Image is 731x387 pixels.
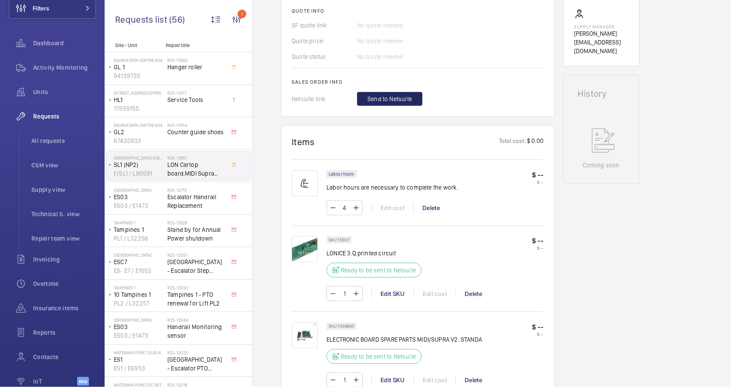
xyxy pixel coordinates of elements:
[114,90,164,95] p: [STREET_ADDRESS][PERSON_NAME]
[77,377,89,386] span: Beta
[578,89,625,98] h1: History
[114,317,164,322] p: [GEOGRAPHIC_DATA]
[114,58,164,63] p: Equinix Data Centre SG4
[114,290,164,299] p: 10 Tampines 1
[33,39,96,48] span: Dashboard
[114,187,164,193] p: [GEOGRAPHIC_DATA]
[357,92,422,106] button: Send to Netsuite
[167,252,225,258] h2: R25-12551
[114,364,164,373] p: ES1 / E6953
[326,183,458,192] p: Labor hours are necessary to complete the work.
[532,245,544,251] p: $ --
[114,331,164,340] p: ES03 / E1473
[33,353,96,361] span: Contacts
[499,136,526,147] p: Total cost:
[31,136,96,145] span: All requests
[114,220,164,225] p: Tampines 1
[167,285,225,290] h2: R25-12550
[167,160,225,178] span: LON Cartop board,MIDI Supra door operator PCB
[166,42,223,48] p: Repair title
[114,355,164,364] p: ES1
[292,236,318,262] img: 2ntogVHhl10Th6snz2hwlFeyfwMcFyK7R1MMHDLxRKPGh7GS.png
[167,193,225,210] span: Escalator Handrail Replacement
[114,155,164,160] p: [GEOGRAPHIC_DATA] ([GEOGRAPHIC_DATA])
[167,290,225,308] span: Tampines 1 - PTO renewal for Lift PL2
[33,328,96,337] span: Reports
[583,161,619,170] p: Coming soon
[167,63,225,71] span: Hanger roller
[341,352,416,361] p: Ready to be sent to Netsuite
[167,95,225,104] span: Service Tools
[292,79,544,85] h2: Sales order info
[167,128,225,136] span: Counter guide shoes
[326,249,422,258] p: LONICE 3.Q printed circuit
[114,193,164,201] p: ES03
[532,180,544,185] p: $ --
[114,350,164,355] p: Waterway Point (Sub MC)
[292,170,318,197] img: muscle-sm.svg
[114,169,164,178] p: F/SL1 / L80591
[456,289,491,298] div: Delete
[526,136,544,147] p: $ 0.00
[532,236,544,245] p: $ --
[114,322,164,331] p: ES03
[456,376,491,384] div: Delete
[114,234,164,243] p: PL1 / L32256
[413,204,449,212] div: Delete
[114,225,164,234] p: Tampines 1
[33,377,77,386] span: IoT
[114,285,164,290] p: Tampines 1
[33,279,96,288] span: Overtime
[292,8,544,14] h2: Quote info
[329,173,354,176] p: Labour hours
[167,187,225,193] h2: R25-12715
[167,258,225,275] span: [GEOGRAPHIC_DATA] - Escalator Step Track Repair for E7
[167,322,225,340] span: Handrail Monitoring sensor
[167,122,225,128] h2: R25-13104
[292,322,318,349] img: dbndsp5dqEWv3WD2yFsCt4FmVz2J1cx628Ot3l5uX2IF8Iwx.png
[167,355,225,373] span: [GEOGRAPHIC_DATA] - Escalator PTO renewal for 8 unit of Sub MC
[367,95,412,103] span: Send to Netsuite
[167,58,225,63] h2: R25-13282
[292,136,315,147] h1: Items
[114,201,164,210] p: ES03 / E1473
[114,128,164,136] p: GL2
[105,42,162,48] p: Site - Unit
[371,376,414,384] div: Edit SKU
[167,350,225,355] h2: R25-12023
[114,63,164,71] p: GL 1
[33,88,96,96] span: Units
[114,104,164,113] p: 17959155
[33,304,96,312] span: Insurance items
[33,112,96,121] span: Requests
[31,161,96,170] span: CSM view
[114,95,164,104] p: HL1
[167,220,225,225] h2: R25-12629
[33,4,49,13] span: Filters
[31,210,96,218] span: Technical S. view
[114,136,164,145] p: 67420933
[574,29,629,55] p: [PERSON_NAME][EMAIL_ADDRESS][DOMAIN_NAME]
[33,63,96,72] span: Activity Monitoring
[114,160,164,169] p: SL1 (NP2)
[114,122,164,128] p: Equinix Data Centre SG4
[114,252,164,258] p: [GEOGRAPHIC_DATA]
[115,14,169,25] span: Requests list
[341,266,416,275] p: Ready to be sent to Netsuite
[167,225,225,243] span: Stand by for Annual Power shutdown
[532,322,544,332] p: $ --
[167,317,225,322] h2: R25-12044
[114,71,164,80] p: 94139735
[574,24,629,29] p: Supply manager
[167,155,225,160] h2: R25-12951
[114,258,164,266] p: ESC7
[33,255,96,264] span: Invoicing
[31,185,96,194] span: Supply view
[329,238,350,241] p: SKU 15807
[31,234,96,243] span: Repair team view
[326,335,482,344] p: ELECTRONIC BOARD SPARE PARTS MIDI/SUPRA V2. STANDA
[371,289,414,298] div: Edit SKU
[329,325,354,328] p: SKU 1009640
[114,266,164,275] p: ES- E7 / E1053
[114,299,164,308] p: PL2 / L32257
